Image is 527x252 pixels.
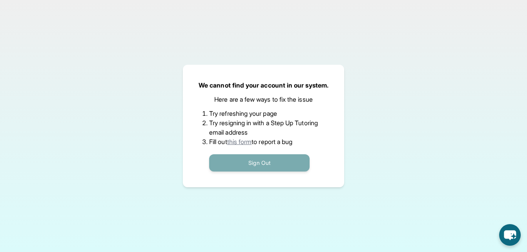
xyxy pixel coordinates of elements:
p: We cannot find your account in our system. [199,80,328,90]
p: Here are a few ways to fix the issue [214,95,313,104]
button: chat-button [499,224,521,246]
a: this form [227,138,252,146]
a: Sign Out [209,159,310,166]
li: Try resigning in with a Step Up Tutoring email address [209,118,318,137]
li: Try refreshing your page [209,109,318,118]
button: Sign Out [209,154,310,172]
li: Fill out to report a bug [209,137,318,146]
